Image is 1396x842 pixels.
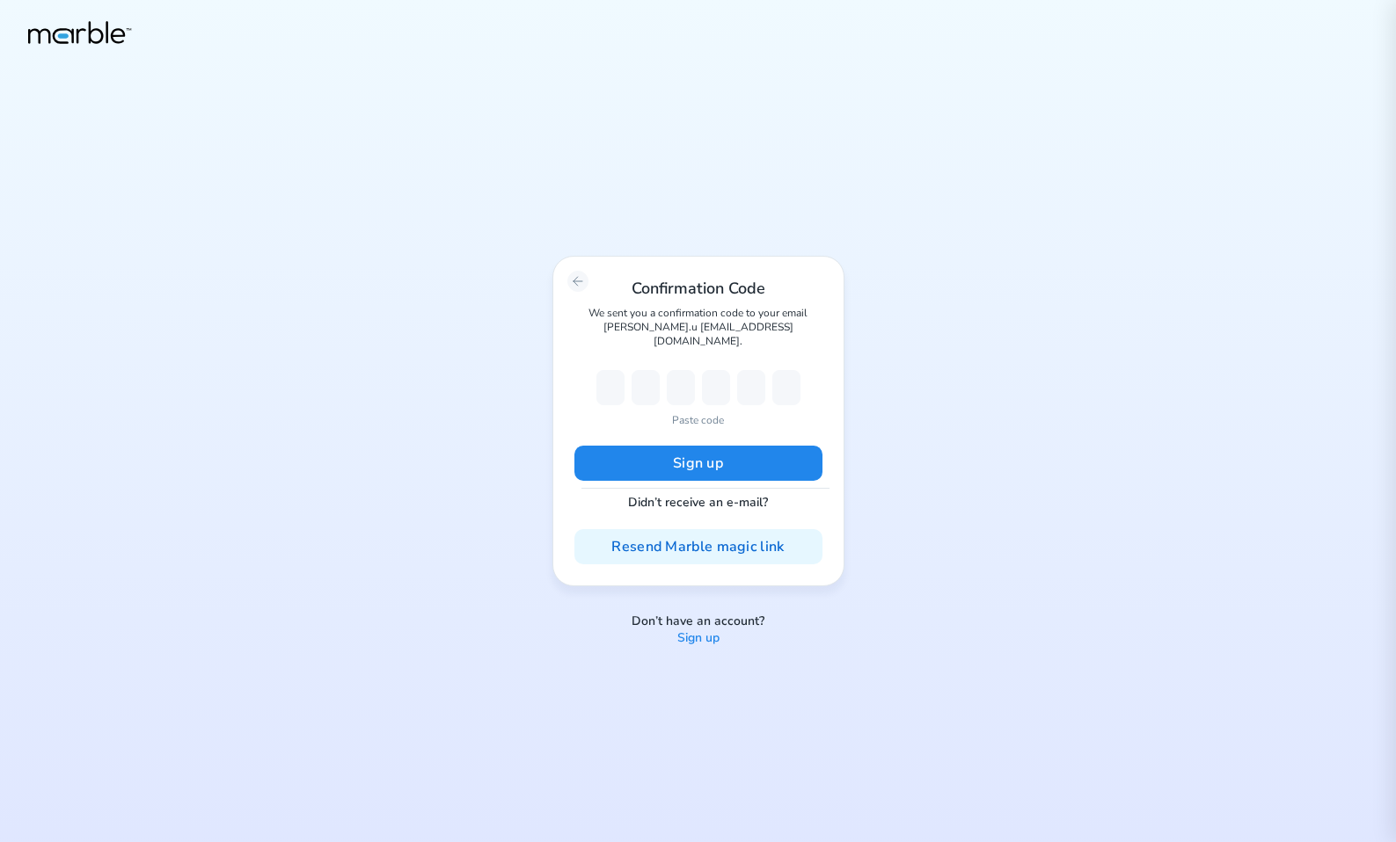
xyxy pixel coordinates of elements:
h2: Confirmation Code [574,278,822,299]
p: Paste code [672,412,724,428]
p: We sent you a confirmation code to your email [PERSON_NAME].u [EMAIL_ADDRESS][DOMAIN_NAME]. [574,306,822,349]
p: Didn’t receive an e-mail? [574,495,822,512]
button: Sign up [574,446,822,481]
p: Don’t have an account? [632,613,764,630]
a: Sign up [677,630,720,647]
button: Resend Marble magic link [574,529,822,564]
